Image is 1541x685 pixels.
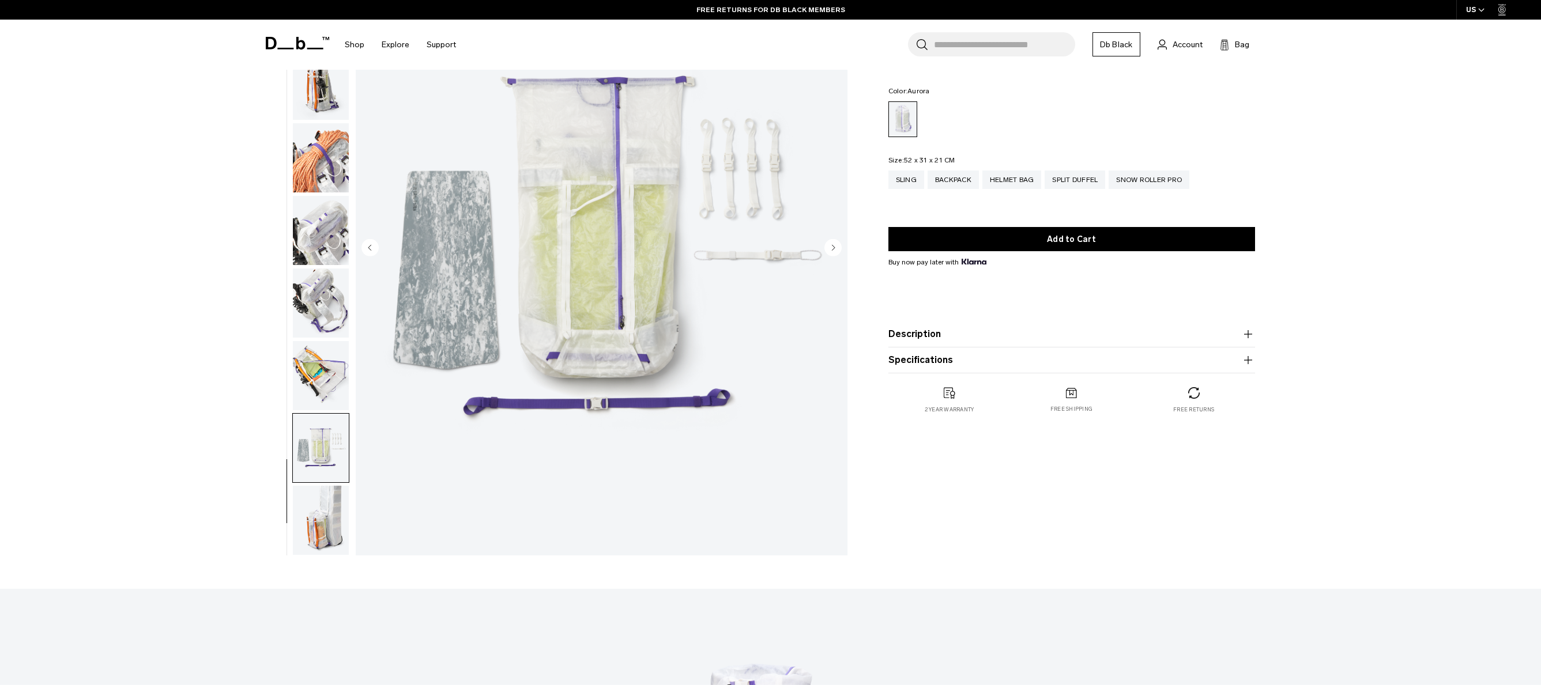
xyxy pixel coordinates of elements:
legend: Color: [888,88,930,94]
span: Buy now pay later with [888,257,986,267]
img: {"height" => 20, "alt" => "Klarna"} [962,259,986,264]
a: Snow Roller Pro [1109,171,1189,189]
button: Next slide [824,239,842,258]
a: Account [1158,37,1203,51]
a: FREE RETURNS FOR DB BLACK MEMBERS [696,5,845,15]
a: Aurora [888,101,917,137]
img: Weigh_Lighter_Backpack_25L_14.png [293,341,349,410]
span: Bag [1235,39,1249,51]
button: Specifications [888,353,1255,367]
img: Weigh_Lighter_Backpack_25L_10.png [293,51,349,120]
button: Weigh_Lighter_Backpack_25L_12.png [292,195,349,266]
button: Weigh_Lighter_Backpack_25L_13.png [292,268,349,338]
img: Weigh_Lighter_Backpack_25L_13.png [293,268,349,338]
a: Support [427,24,456,65]
button: Weigh_Lighter_Backpack_25L_15.png [292,413,349,483]
p: Free shipping [1050,405,1092,413]
button: Add to Cart [888,227,1255,251]
button: Weigh_Lighter_Backpack_25L_10.png [292,51,349,121]
a: Backpack [928,171,979,189]
button: Weigh_Lighter_Backpack_25L_11.png [292,123,349,193]
button: Previous slide [361,239,379,258]
p: 2 year warranty [925,406,974,414]
img: Weigh_Lighter_Backpack_25L_12.png [293,196,349,265]
a: Shop [345,24,364,65]
a: Helmet Bag [982,171,1042,189]
button: Description [888,327,1255,341]
span: Aurora [907,87,930,95]
a: Sling [888,171,924,189]
nav: Main Navigation [336,20,465,70]
button: Weigh_Lighter_Backpack_25L_16.png [292,485,349,555]
img: Weigh_Lighter_Backpack_25L_15.png [293,414,349,483]
p: Free returns [1173,406,1214,414]
a: Db Black [1092,32,1140,56]
button: Bag [1220,37,1249,51]
a: Explore [382,24,409,65]
span: 52 x 31 x 21 CM [904,156,955,164]
span: Account [1173,39,1203,51]
button: Weigh_Lighter_Backpack_25L_14.png [292,340,349,411]
a: Split Duffel [1045,171,1105,189]
legend: Size: [888,157,955,164]
img: Weigh_Lighter_Backpack_25L_11.png [293,123,349,192]
img: Weigh_Lighter_Backpack_25L_16.png [293,486,349,555]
